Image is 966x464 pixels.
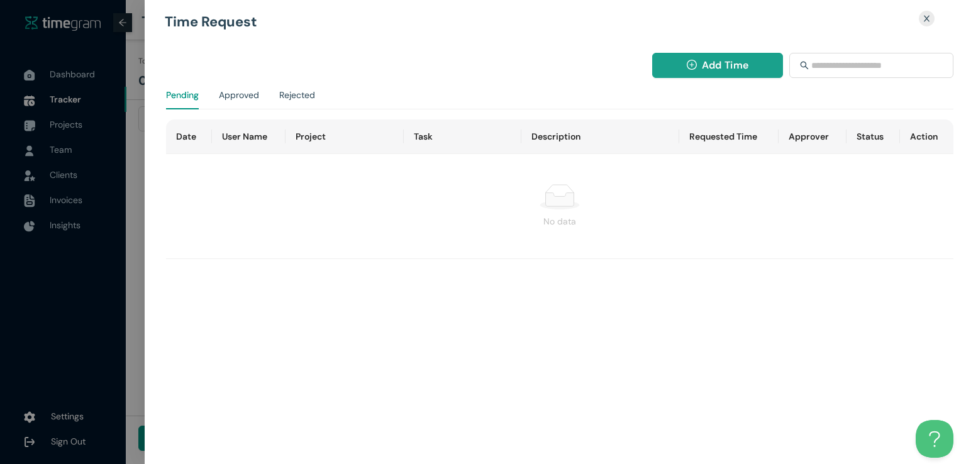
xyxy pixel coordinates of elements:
span: Add Time [702,57,748,73]
div: No data [176,214,943,228]
iframe: Toggle Customer Support [916,420,953,458]
div: Pending [166,88,199,102]
span: close [923,14,931,23]
th: Date [166,119,211,154]
th: Task [404,119,522,154]
span: search [800,61,809,70]
h1: Time Request [165,15,816,29]
div: Rejected [279,88,315,102]
th: User Name [212,119,286,154]
div: Approved [219,88,259,102]
th: Status [847,119,900,154]
button: plus-circleAdd Time [652,53,784,78]
button: Close [915,10,938,27]
th: Requested Time [679,119,779,154]
th: Action [900,119,954,154]
th: Project [286,119,404,154]
span: plus-circle [687,60,697,72]
th: Approver [779,119,847,154]
th: Description [521,119,679,154]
